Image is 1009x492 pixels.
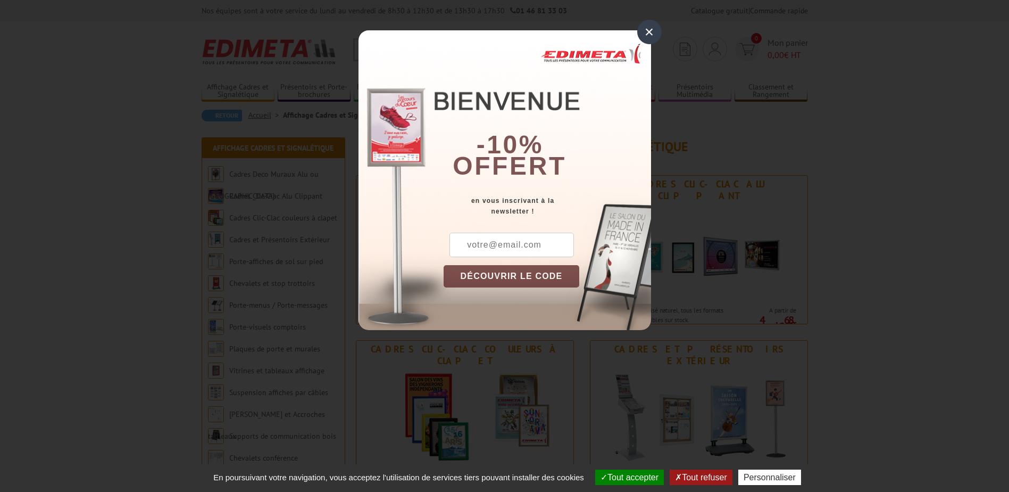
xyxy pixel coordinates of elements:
[738,470,801,485] button: Personnaliser (fenêtre modale)
[595,470,664,485] button: Tout accepter
[449,233,574,257] input: votre@email.com
[637,20,662,44] div: ×
[477,130,544,159] b: -10%
[208,473,589,482] span: En poursuivant votre navigation, vous acceptez l'utilisation de services tiers pouvant installer ...
[444,195,651,217] div: en vous inscrivant à la newsletter !
[670,470,732,485] button: Tout refuser
[453,152,566,180] font: offert
[444,265,580,288] button: DÉCOUVRIR LE CODE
